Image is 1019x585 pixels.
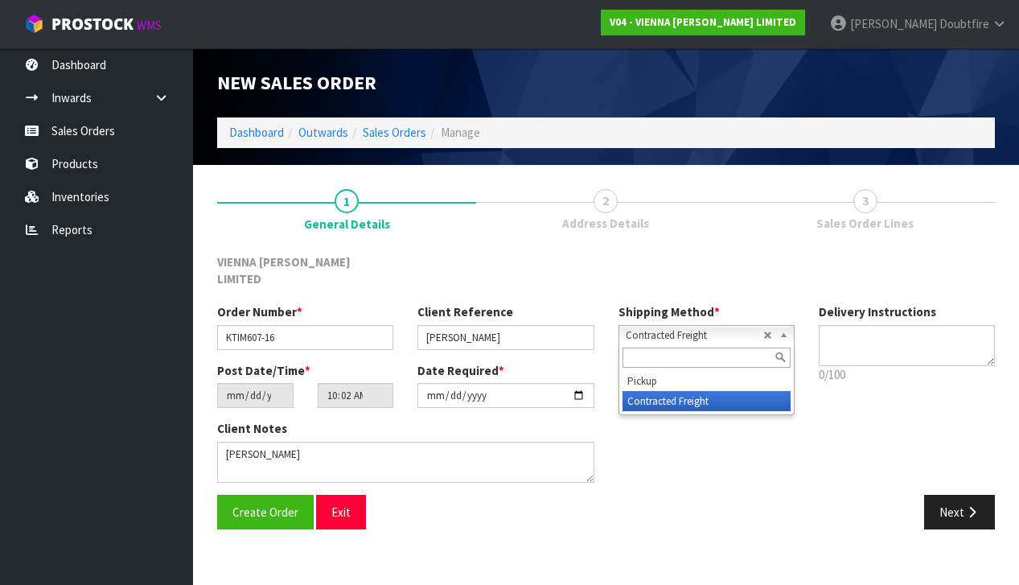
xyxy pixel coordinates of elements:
[622,391,791,411] li: Contracted Freight
[819,366,995,383] p: 0/100
[924,495,995,529] button: Next
[232,505,298,520] span: Create Order
[562,215,649,232] span: Address Details
[417,325,594,350] input: Client Reference
[217,325,393,350] input: Order Number
[335,189,359,213] span: 1
[217,420,287,437] label: Client Notes
[850,16,937,31] span: [PERSON_NAME]
[298,125,348,140] a: Outwards
[853,189,877,213] span: 3
[217,362,310,379] label: Post Date/Time
[229,125,284,140] a: Dashboard
[217,70,376,95] span: New Sales Order
[316,495,366,529] button: Exit
[217,254,351,286] span: VIENNA [PERSON_NAME] LIMITED
[441,125,480,140] span: Manage
[618,303,720,320] label: Shipping Method
[594,189,618,213] span: 2
[626,326,763,345] span: Contracted Freight
[417,362,504,379] label: Date Required
[622,371,791,391] li: Pickup
[304,216,390,233] span: General Details
[610,15,796,29] strong: V04 - VIENNA [PERSON_NAME] LIMITED
[217,495,314,529] button: Create Order
[363,125,426,140] a: Sales Orders
[417,303,513,320] label: Client Reference
[819,303,936,320] label: Delivery Instructions
[939,16,989,31] span: Doubtfire
[816,215,914,232] span: Sales Order Lines
[24,14,44,34] img: cube-alt.png
[137,18,162,33] small: WMS
[217,241,995,542] span: General Details
[51,14,134,35] span: ProStock
[217,303,302,320] label: Order Number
